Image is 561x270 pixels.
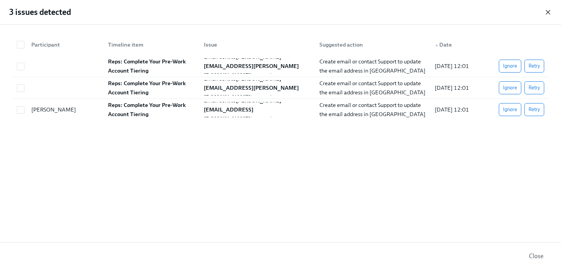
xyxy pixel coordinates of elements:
span: Retry [529,84,540,92]
button: Retry [524,60,544,73]
button: Retry [524,81,544,94]
button: Ignore [499,81,521,94]
div: Timeline item [105,40,198,49]
h2: 3 issues detected [9,6,71,18]
strong: [PERSON_NAME][EMAIL_ADDRESS][PERSON_NAME][DOMAIN_NAME] [204,75,299,100]
div: Participant [28,40,102,49]
strong: [PERSON_NAME][EMAIL_ADDRESS][DOMAIN_NAME] [204,97,281,122]
div: [PERSON_NAME] [28,105,102,114]
span: Email sent to bounced [204,97,281,122]
div: Suggested action [316,40,429,49]
div: Issue [201,40,313,49]
button: Ignore [499,103,521,116]
div: [DATE] 12:01 [432,105,486,114]
span: ▲ [435,43,438,47]
div: Date [432,40,486,49]
button: Retry [524,103,544,116]
div: [PERSON_NAME]Reps: Complete Your Pre-Work Account TieringEmail sent to[PERSON_NAME][EMAIL_ADDRESS... [12,99,549,120]
button: Ignore [499,60,521,73]
span: Email sent to bounced [204,75,299,100]
div: ▲Date [429,37,486,52]
span: Ignore [503,106,517,113]
button: Close [524,249,549,264]
span: Retry [529,62,540,70]
span: Ignore [503,62,517,70]
div: Reps: Complete Your Pre-Work Account TieringEmail sent to[PERSON_NAME][EMAIL_ADDRESS][PERSON_NAME... [12,77,549,99]
strong: [PERSON_NAME][EMAIL_ADDRESS][PERSON_NAME][DOMAIN_NAME] [204,53,299,79]
div: Participant [25,37,102,52]
span: Email sent to bounced [204,53,299,79]
div: Issue [198,37,313,52]
span: Retry [529,106,540,113]
div: [DATE] 12:01 [432,83,486,92]
div: Timeline item [102,37,198,52]
div: Reps: Complete Your Pre-Work Account TieringEmail sent to[PERSON_NAME][EMAIL_ADDRESS][PERSON_NAME... [12,55,549,77]
span: Ignore [503,84,517,92]
div: Suggested action [313,37,429,52]
span: Close [529,252,543,260]
div: [DATE] 12:01 [432,61,486,71]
